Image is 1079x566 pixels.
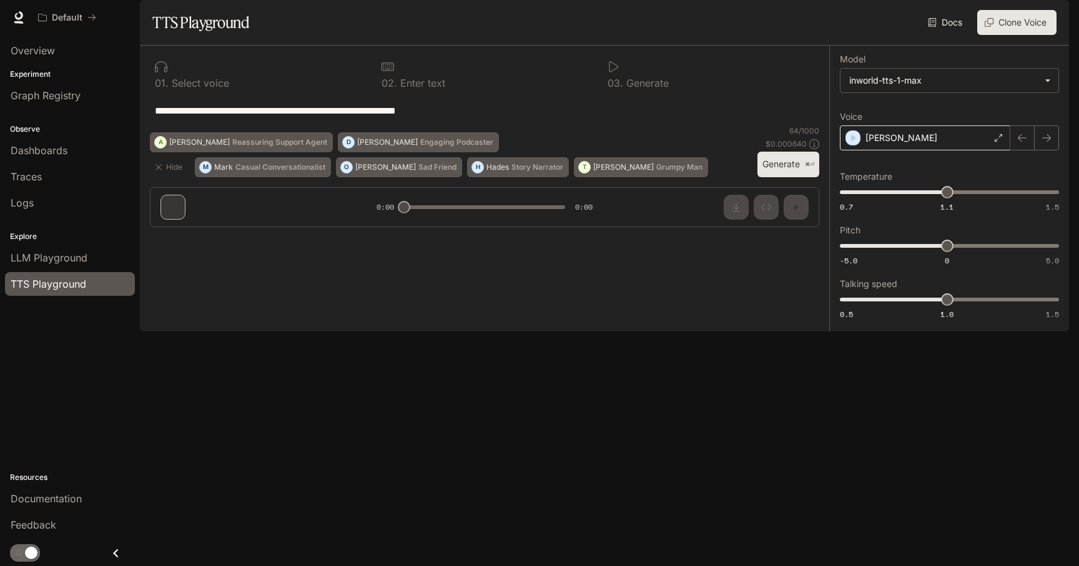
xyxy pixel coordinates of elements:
p: Enter text [397,78,445,88]
a: Docs [925,10,967,35]
p: [PERSON_NAME] [865,132,937,144]
p: Generate [623,78,669,88]
p: Mark [214,163,233,171]
p: 0 2 . [382,78,397,88]
button: HHadesStory Narrator [467,157,569,177]
p: Hades [486,163,509,171]
p: Talking speed [840,280,897,288]
p: Temperature [840,172,892,181]
p: 64 / 1000 [789,125,819,136]
p: [PERSON_NAME] [357,139,418,146]
p: [PERSON_NAME] [355,163,416,171]
button: O[PERSON_NAME]Sad Friend [336,157,462,177]
button: Generate⌘⏎ [757,152,819,177]
p: Engaging Podcaster [420,139,493,146]
span: -5.0 [840,255,857,266]
p: Reassuring Support Agent [232,139,327,146]
div: M [200,157,211,177]
button: Hide [150,157,190,177]
p: Select voice [169,78,229,88]
button: All workspaces [32,5,102,30]
h1: TTS Playground [152,10,249,35]
button: T[PERSON_NAME]Grumpy Man [574,157,708,177]
p: Sad Friend [418,163,456,171]
p: Pitch [840,226,860,235]
span: 0 [945,255,949,266]
p: ⌘⏎ [805,161,814,168]
span: 0.5 [840,309,853,320]
div: H [472,157,483,177]
div: O [341,157,352,177]
p: Story Narrator [511,163,563,171]
p: 0 1 . [155,78,169,88]
p: [PERSON_NAME] [593,163,654,171]
span: 1.0 [940,309,953,320]
span: 1.1 [940,202,953,212]
p: 0 3 . [608,78,623,88]
div: inworld-tts-1-max [840,69,1058,92]
div: D [343,132,354,152]
span: 5.0 [1046,255,1059,266]
div: A [155,132,166,152]
p: [PERSON_NAME] [169,139,230,146]
p: Voice [840,112,862,121]
span: 1.5 [1046,309,1059,320]
p: Default [52,12,82,23]
p: Casual Conversationalist [235,163,325,171]
div: T [579,157,590,177]
button: D[PERSON_NAME]Engaging Podcaster [338,132,499,152]
button: Clone Voice [977,10,1057,35]
p: $ 0.000640 [766,139,807,149]
span: 1.5 [1046,202,1059,212]
div: inworld-tts-1-max [849,74,1038,87]
p: Model [840,55,865,64]
button: MMarkCasual Conversationalist [195,157,331,177]
p: Grumpy Man [656,163,702,171]
span: 0.7 [840,202,853,212]
button: A[PERSON_NAME]Reassuring Support Agent [150,132,333,152]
